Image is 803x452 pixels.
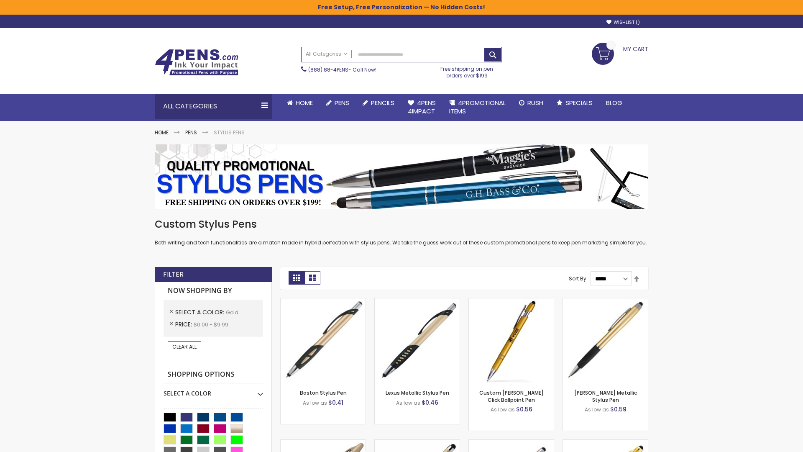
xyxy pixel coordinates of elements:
[226,309,238,316] span: Gold
[185,129,197,136] a: Pens
[281,298,366,383] img: Boston Stylus Pen-Gold
[442,94,512,121] a: 4PROMOTIONALITEMS
[375,298,460,305] a: Lexus Metallic Stylus Pen-Gold
[164,383,263,398] div: Select A Color
[308,66,348,73] a: (888) 88-4PENS
[491,406,515,413] span: As low as
[172,343,197,350] span: Clear All
[335,98,349,107] span: Pens
[606,19,640,26] a: Wishlist
[308,66,376,73] span: - Call Now!
[386,389,449,396] a: Lexus Metallic Stylus Pen
[303,399,327,406] span: As low as
[214,129,245,136] strong: Stylus Pens
[320,94,356,112] a: Pens
[164,366,263,384] strong: Shopping Options
[563,298,648,305] a: Lory Metallic Stylus Pen-Gold
[155,129,169,136] a: Home
[469,439,554,447] a: Cali Custom Stylus Gel pen-Gold
[469,298,554,383] img: Custom Alex II Click Ballpoint Pen-Gold
[606,98,622,107] span: Blog
[194,321,228,328] span: $0.00 - $9.99
[479,389,544,403] a: Custom [PERSON_NAME] Click Ballpoint Pen
[610,405,627,413] span: $0.59
[449,98,506,116] span: 4PROMOTIONAL ITEMS
[371,98,394,107] span: Pencils
[155,94,272,119] div: All Categories
[300,389,347,396] a: Boston Stylus Pen
[328,398,343,407] span: $0.41
[432,62,502,79] div: Free shipping on pen orders over $199
[401,94,442,121] a: 4Pens4impact
[569,275,586,282] label: Sort By
[281,439,366,447] a: Twist Highlighter-Pen Stylus Combo-Gold
[155,144,648,209] img: Stylus Pens
[396,399,420,406] span: As low as
[574,389,637,403] a: [PERSON_NAME] Metallic Stylus Pen
[565,98,593,107] span: Specials
[168,341,201,353] a: Clear All
[155,49,238,76] img: 4Pens Custom Pens and Promotional Products
[516,405,532,413] span: $0.56
[163,270,184,279] strong: Filter
[585,406,609,413] span: As low as
[422,398,438,407] span: $0.46
[296,98,313,107] span: Home
[512,94,550,112] a: Rush
[375,298,460,383] img: Lexus Metallic Stylus Pen-Gold
[356,94,401,112] a: Pencils
[289,271,304,285] strong: Grid
[375,439,460,447] a: Islander Softy Metallic Gel Pen with Stylus-Gold
[563,439,648,447] a: I-Stylus-Slim-Gold-Gold
[280,94,320,112] a: Home
[155,218,648,247] div: Both writing and tech functionalities are a match made in hybrid perfection with stylus pens. We ...
[563,298,648,383] img: Lory Metallic Stylus Pen-Gold
[469,298,554,305] a: Custom Alex II Click Ballpoint Pen-Gold
[281,298,366,305] a: Boston Stylus Pen-Gold
[164,282,263,300] strong: Now Shopping by
[599,94,629,112] a: Blog
[306,51,348,57] span: All Categories
[408,98,436,116] span: 4Pens 4impact
[550,94,599,112] a: Specials
[302,47,352,61] a: All Categories
[175,308,226,316] span: Select A Color
[527,98,543,107] span: Rush
[155,218,648,231] h1: Custom Stylus Pens
[175,320,194,329] span: Price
